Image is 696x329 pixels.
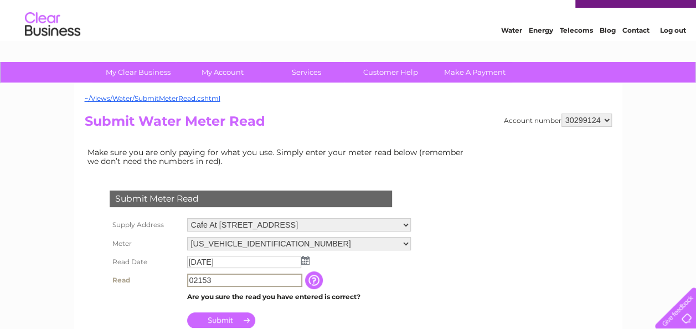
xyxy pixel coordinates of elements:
a: Energy [529,47,553,55]
a: Water [501,47,522,55]
div: Clear Business is a trading name of Verastar Limited (registered in [GEOGRAPHIC_DATA] No. 3667643... [87,6,610,54]
a: Services [261,62,352,83]
a: Make A Payment [429,62,520,83]
input: Submit [187,312,255,328]
a: ~/Views/Water/SubmitMeterRead.cshtml [85,94,220,102]
h2: Submit Water Meter Read [85,114,612,135]
a: Contact [622,47,649,55]
th: Read Date [107,253,184,271]
input: Information [305,271,325,289]
th: Supply Address [107,215,184,234]
img: ... [301,256,310,265]
a: Blog [600,47,616,55]
a: My Clear Business [92,62,184,83]
img: logo.png [24,29,81,63]
div: Account number [504,114,612,127]
a: Customer Help [345,62,436,83]
th: Meter [107,234,184,253]
div: Submit Meter Read [110,191,392,207]
a: 0333 014 3131 [487,6,564,19]
a: My Account [177,62,268,83]
td: Are you sure the read you have entered is correct? [184,290,414,304]
a: Telecoms [560,47,593,55]
td: Make sure you are only paying for what you use. Simply enter your meter read below (remember we d... [85,145,472,168]
a: Log out [659,47,685,55]
th: Read [107,271,184,290]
